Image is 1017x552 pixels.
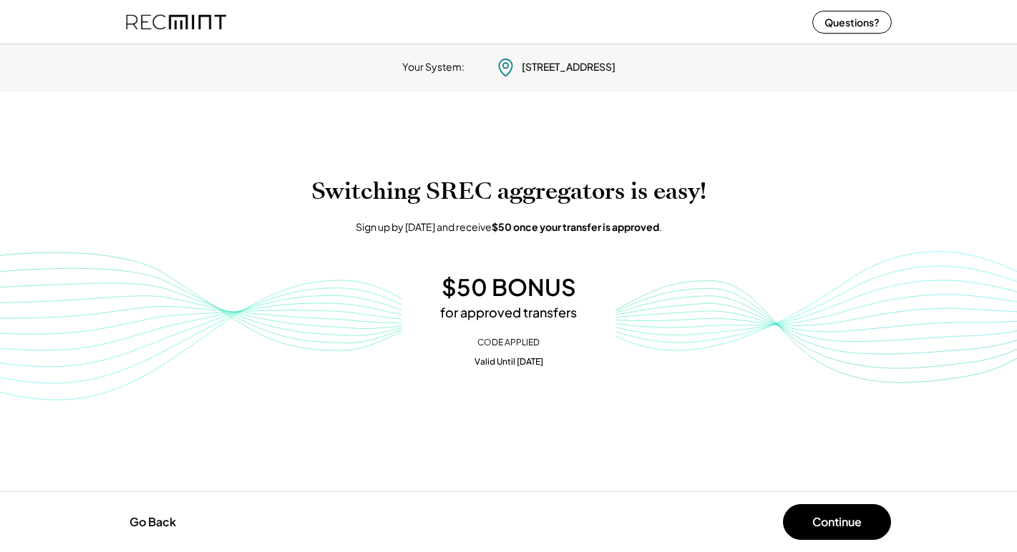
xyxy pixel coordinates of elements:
[522,60,615,74] div: [STREET_ADDRESS]
[416,337,602,348] div: CODE APPLIED
[126,3,226,41] img: recmint-logotype%403x%20%281%29.jpeg
[812,11,892,34] button: Questions?
[14,177,1003,205] h1: Switching SREC aggregators is easy!
[356,220,662,235] div: Sign up by [DATE] and receive .
[402,60,464,74] div: Your System:
[416,357,602,367] div: Valid Until [DATE]
[492,220,659,233] strong: $50 once your transfer is approved
[416,273,602,300] div: $50 BONUS
[416,305,602,320] div: for approved transfers
[783,504,891,540] button: Continue
[125,506,180,538] button: Go Back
